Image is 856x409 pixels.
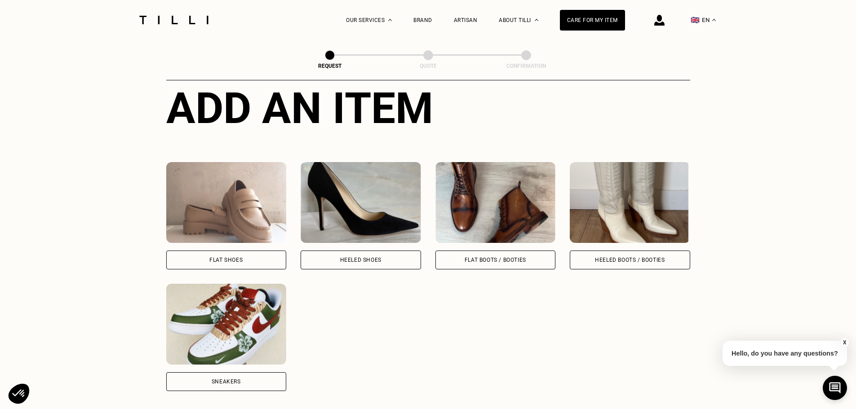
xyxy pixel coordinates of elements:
img: Tilli retouche votre Sneakers [166,284,287,365]
img: About dropdown menu [535,19,538,21]
a: Care for my item [560,10,625,31]
a: Artisan [454,17,478,23]
img: Dropdown menu [388,19,392,21]
img: Tilli retouche votre Heeled Shoes [301,162,421,243]
img: Tilli seamstress service logo [136,16,212,24]
div: Heeled Shoes [340,257,381,263]
img: Tilli retouche votre Flat boots / booties [435,162,556,243]
div: Sneakers [212,379,241,384]
img: Tilli retouche votre Heeled boots / booties [570,162,690,243]
div: Add an item [166,83,690,133]
img: menu déroulant [712,19,716,21]
span: 🇬🇧 [691,16,700,24]
div: Flat Shoes [209,257,243,263]
div: Heeled boots / booties [595,257,665,263]
div: Quote [383,63,473,69]
div: Confirmation [481,63,571,69]
div: Request [285,63,375,69]
div: Flat boots / booties [465,257,526,263]
p: Hello, do you have any questions? [723,341,847,366]
img: login icon [654,15,665,26]
img: Tilli retouche votre Flat Shoes [166,162,287,243]
button: X [840,338,849,347]
a: Brand [413,17,432,23]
